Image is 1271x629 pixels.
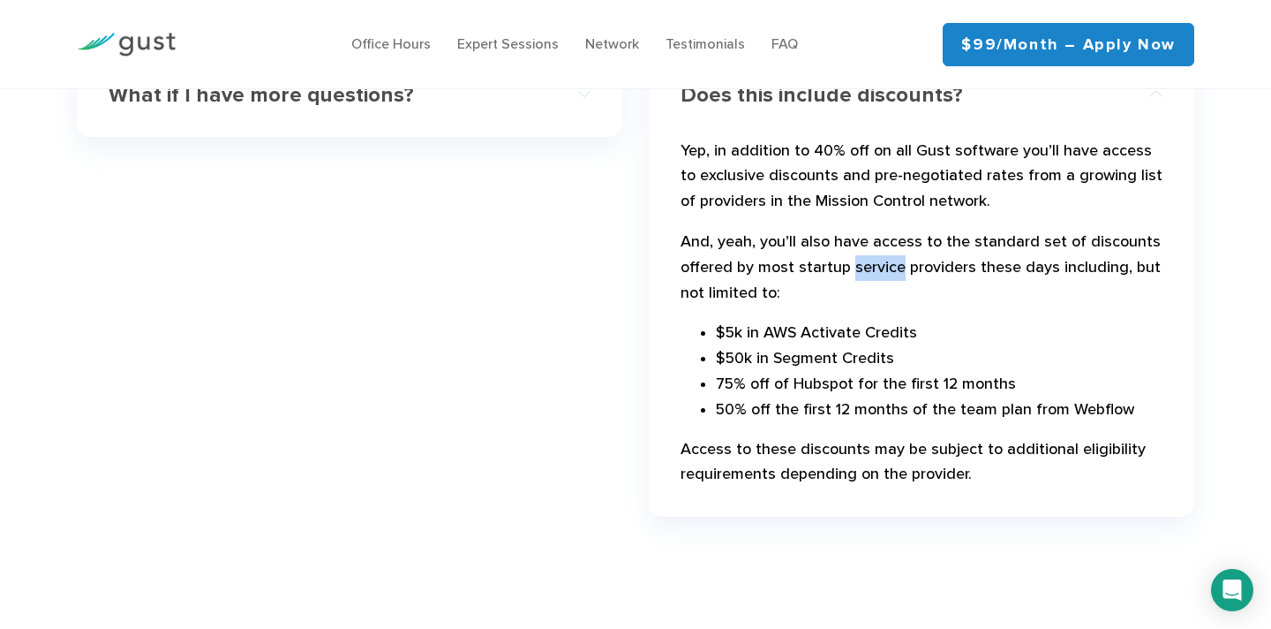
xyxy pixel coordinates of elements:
[681,230,1162,313] p: And, yeah, you’ll also have access to the standard set of discounts offered by most startup servi...
[681,139,1162,222] p: Yep, in addition to 40% off on all Gust software you’ll have access to exclusive discounts and pr...
[585,35,639,52] a: Network
[457,35,559,52] a: Expert Sessions
[109,83,542,109] h4: What if I have more questions?
[716,346,1162,372] li: $50k in Segment Credits
[943,23,1194,66] a: $99/month – Apply Now
[716,321,1162,346] li: $5k in AWS Activate Credits
[716,398,1162,423] li: 50% off the first 12 months of the team plan from Webflow
[1211,569,1253,611] div: Open Intercom Messenger
[77,33,176,57] img: Gust Logo
[716,372,1162,398] li: 75% off of Hubspot for the first 12 months
[666,35,745,52] a: Testimonials
[681,437,1162,496] p: Access to these discounts may be subject to additional eligibility requirements depending on the ...
[351,35,431,52] a: Office Hours
[681,83,1114,109] h4: Does this include discounts?
[771,35,798,52] a: FAQ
